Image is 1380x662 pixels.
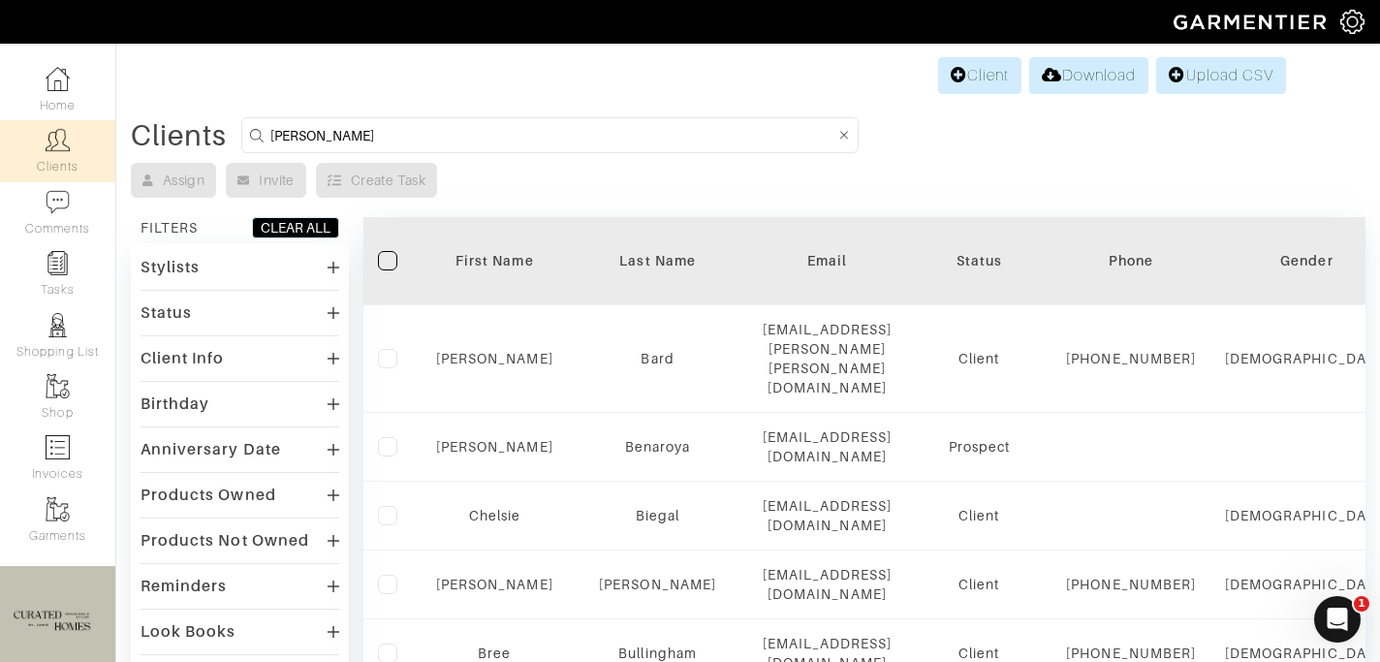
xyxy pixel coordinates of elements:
div: Prospect [921,437,1037,457]
div: Reminders [141,577,227,596]
div: [EMAIL_ADDRESS][DOMAIN_NAME] [763,565,893,604]
div: Client [921,575,1037,594]
img: comment-icon-a0a6a9ef722e966f86d9cbdc48e553b5cf19dbc54f86b18d962a5391bc8f6eb6.png [46,190,70,214]
div: Birthday [141,394,209,414]
a: Bree [478,646,511,661]
div: Products Not Owned [141,531,309,551]
th: Toggle SortBy [422,217,568,305]
img: orders-icon-0abe47150d42831381b5fb84f609e132dff9fe21cb692f30cb5eec754e2cba89.png [46,435,70,459]
div: Look Books [141,622,236,642]
div: Email [763,251,893,270]
a: Bard [641,351,674,366]
a: Benaroya [625,439,690,455]
div: Anniversary Date [141,440,281,459]
div: Status [141,303,192,323]
div: Products Owned [141,486,276,505]
a: Chelsie [469,508,520,523]
a: [PERSON_NAME] [436,439,553,455]
input: Search by name, email, phone, city, or state [270,123,835,147]
div: [EMAIL_ADDRESS][PERSON_NAME][PERSON_NAME][DOMAIN_NAME] [763,320,893,397]
img: garmentier-logo-header-white-b43fb05a5012e4ada735d5af1a66efaba907eab6374d6393d1fbf88cb4ef424d.png [1164,5,1340,39]
div: Client [921,506,1037,525]
iframe: Intercom live chat [1314,596,1361,643]
a: Upload CSV [1156,57,1286,94]
img: dashboard-icon-dbcd8f5a0b271acd01030246c82b418ddd0df26cd7fceb0bd07c9910d44c42f6.png [46,67,70,91]
img: garments-icon-b7da505a4dc4fd61783c78ac3ca0ef83fa9d6f193b1c9dc38574b1d14d53ca28.png [46,497,70,521]
a: [PERSON_NAME] [436,351,553,366]
a: Download [1029,57,1148,94]
a: [PERSON_NAME] [436,577,553,592]
div: First Name [436,251,553,270]
img: stylists-icon-eb353228a002819b7ec25b43dbf5f0378dd9e0616d9560372ff212230b889e62.png [46,313,70,337]
div: Clients [131,126,227,145]
img: gear-icon-white-bd11855cb880d31180b6d7d6211b90ccbf57a29d726f0c71d8c61bd08dd39cc2.png [1340,10,1364,34]
div: Phone [1066,251,1196,270]
div: Last Name [582,251,734,270]
div: Stylists [141,258,200,277]
img: clients-icon-6bae9207a08558b7cb47a8932f037763ab4055f8c8b6bfacd5dc20c3e0201464.png [46,128,70,152]
a: Biegal [636,508,679,523]
div: [EMAIL_ADDRESS][DOMAIN_NAME] [763,427,893,466]
div: Client Info [141,349,225,368]
th: Toggle SortBy [906,217,1051,305]
span: 1 [1354,596,1369,612]
div: FILTERS [141,218,198,237]
div: [PHONE_NUMBER] [1066,575,1196,594]
button: CLEAR ALL [252,217,339,238]
a: [PERSON_NAME] [599,577,716,592]
th: Toggle SortBy [568,217,748,305]
div: Status [921,251,1037,270]
div: [EMAIL_ADDRESS][DOMAIN_NAME] [763,496,893,535]
div: CLEAR ALL [261,218,330,237]
div: Client [921,349,1037,368]
a: Bullingham [618,646,697,661]
img: reminder-icon-8004d30b9f0a5d33ae49ab947aed9ed385cf756f9e5892f1edd6e32f2345188e.png [46,251,70,275]
div: [PHONE_NUMBER] [1066,349,1196,368]
img: garments-icon-b7da505a4dc4fd61783c78ac3ca0ef83fa9d6f193b1c9dc38574b1d14d53ca28.png [46,374,70,398]
a: Client [938,57,1021,94]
